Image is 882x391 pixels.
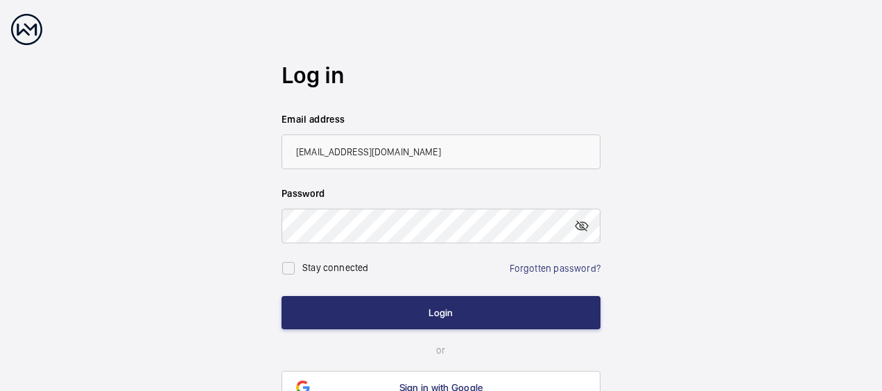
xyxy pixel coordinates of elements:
[282,59,600,92] h2: Log in
[510,263,600,274] a: Forgotten password?
[282,186,600,200] label: Password
[282,112,600,126] label: Email address
[282,134,600,169] input: Your email address
[302,262,369,273] label: Stay connected
[282,343,600,357] p: or
[282,296,600,329] button: Login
